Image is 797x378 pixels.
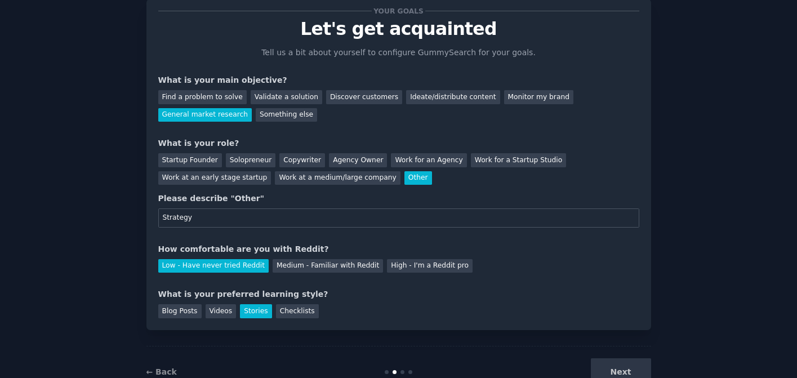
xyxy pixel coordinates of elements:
div: Work at a medium/large company [275,171,400,185]
div: Work for a Startup Studio [471,153,566,167]
div: Stories [240,304,271,318]
div: Validate a solution [251,90,322,104]
input: Your role [158,208,639,228]
div: Discover customers [326,90,402,104]
div: What is your role? [158,137,639,149]
div: Medium - Familiar with Reddit [273,259,383,273]
div: Other [404,171,432,185]
div: Something else [256,108,317,122]
div: How comfortable are you with Reddit? [158,243,639,255]
div: Ideate/distribute content [406,90,500,104]
div: High - I'm a Reddit pro [387,259,473,273]
div: Low - Have never tried Reddit [158,259,269,273]
div: Startup Founder [158,153,222,167]
div: Please describe "Other" [158,193,639,204]
div: Agency Owner [329,153,387,167]
div: Copywriter [279,153,325,167]
span: Your goals [372,5,426,17]
a: ← Back [146,367,177,376]
div: Blog Posts [158,304,202,318]
div: Work for an Agency [391,153,466,167]
div: Checklists [276,304,319,318]
div: What is your preferred learning style? [158,288,639,300]
div: Find a problem to solve [158,90,247,104]
div: What is your main objective? [158,74,639,86]
p: Let's get acquainted [158,19,639,39]
div: Monitor my brand [504,90,573,104]
div: General market research [158,108,252,122]
div: Work at an early stage startup [158,171,271,185]
p: Tell us a bit about yourself to configure GummySearch for your goals. [257,47,541,59]
div: Videos [206,304,237,318]
div: Solopreneur [226,153,275,167]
